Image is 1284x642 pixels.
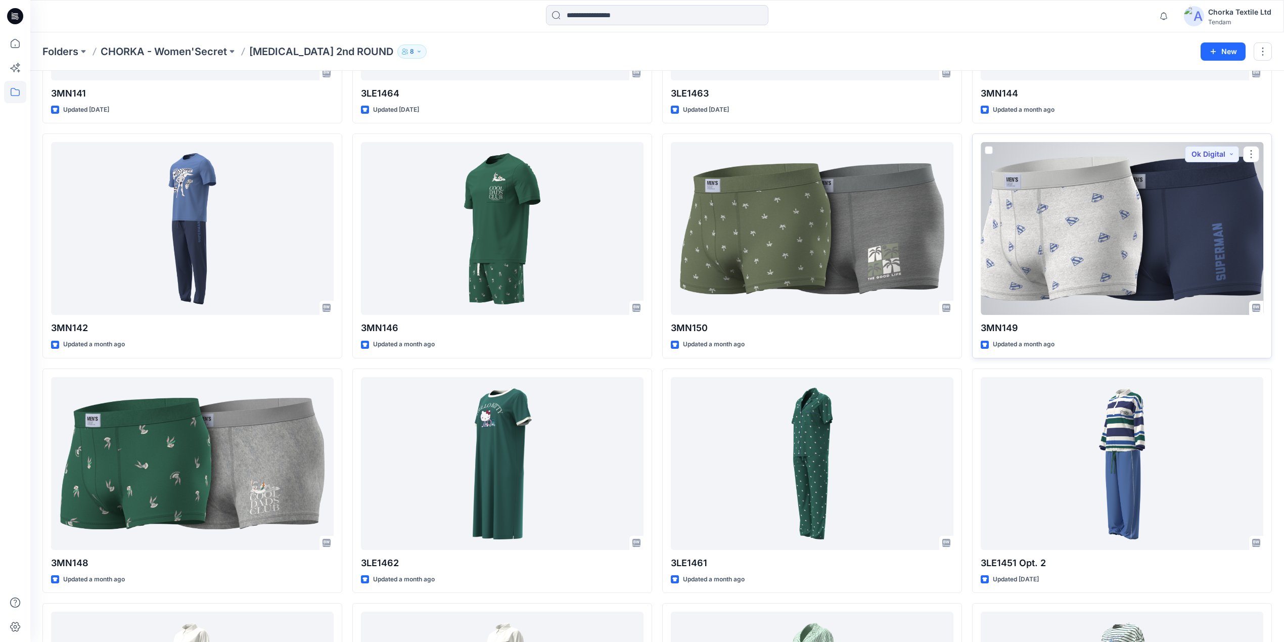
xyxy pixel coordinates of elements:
[101,44,227,59] a: CHORKA - Women'Secret
[981,142,1263,315] a: 3MN149
[981,321,1263,335] p: 3MN149
[1208,18,1271,26] div: Tendam
[683,339,745,350] p: Updated a month ago
[51,142,334,315] a: 3MN142
[361,86,644,101] p: 3LE1464
[671,377,953,550] a: 3LE1461
[51,377,334,550] a: 3MN148
[397,44,427,59] button: 8
[993,574,1039,585] p: Updated [DATE]
[671,321,953,335] p: 3MN150
[51,556,334,570] p: 3MN148
[361,142,644,315] a: 3MN146
[373,105,419,115] p: Updated [DATE]
[683,574,745,585] p: Updated a month ago
[410,46,414,57] p: 8
[981,556,1263,570] p: 3LE1451 Opt. 2
[51,86,334,101] p: 3MN141
[1201,42,1246,61] button: New
[373,574,435,585] p: Updated a month ago
[63,339,125,350] p: Updated a month ago
[981,86,1263,101] p: 3MN144
[42,44,78,59] a: Folders
[1184,6,1204,26] img: avatar
[361,377,644,550] a: 3LE1462
[671,86,953,101] p: 3LE1463
[1208,6,1271,18] div: Chorka Textile Ltd
[981,377,1263,550] a: 3LE1451 Opt. 2
[993,105,1054,115] p: Updated a month ago
[51,321,334,335] p: 3MN142
[671,556,953,570] p: 3LE1461
[63,574,125,585] p: Updated a month ago
[361,556,644,570] p: 3LE1462
[993,339,1054,350] p: Updated a month ago
[361,321,644,335] p: 3MN146
[683,105,729,115] p: Updated [DATE]
[373,339,435,350] p: Updated a month ago
[249,44,393,59] p: [MEDICAL_DATA] 2nd ROUND
[671,142,953,315] a: 3MN150
[63,105,109,115] p: Updated [DATE]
